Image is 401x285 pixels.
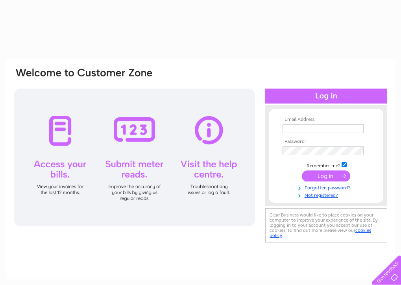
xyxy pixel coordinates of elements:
[265,208,387,242] div: Clear Business would like to place cookies on your computer to improve your experience of the sit...
[281,139,372,144] th: Password:
[302,170,350,181] input: Submit
[281,161,372,169] td: Remember me?
[270,228,371,238] a: cookies policy
[283,183,372,191] a: Forgotten password?
[281,117,372,122] th: Email Address:
[283,191,372,198] a: Not registered?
